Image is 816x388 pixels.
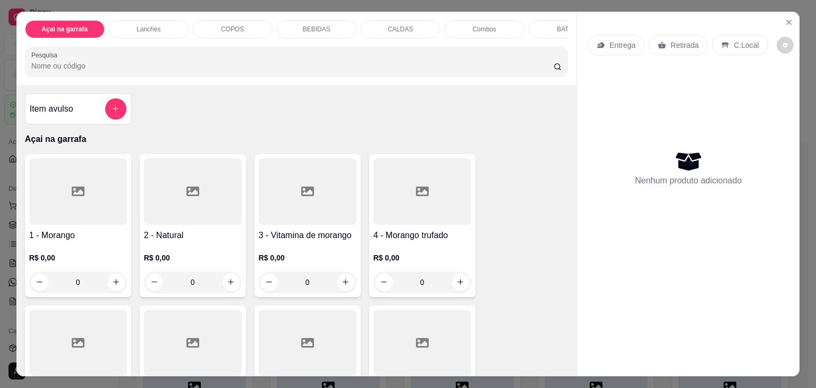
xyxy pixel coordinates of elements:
[472,25,496,33] p: Combos
[777,37,794,54] button: decrease-product-quantity
[31,61,554,71] input: Pesquisa
[259,229,356,242] h4: 3 - Vitamina de morango
[635,174,742,187] p: Nenhum produto adicionado
[41,25,88,33] p: Açai na garrafa
[105,98,126,120] button: add-separate-item
[137,25,160,33] p: Lanches
[29,252,127,263] p: R$ 0,00
[144,229,242,242] h4: 2 - Natural
[609,40,635,50] p: Entrega
[373,252,471,263] p: R$ 0,00
[303,25,330,33] p: BEBIDAS
[31,50,61,60] label: Pesquisa
[780,14,797,31] button: Close
[670,40,699,50] p: Retirada
[221,25,244,33] p: COPOS
[144,252,242,263] p: R$ 0,00
[30,103,73,115] h4: Item avulso
[557,25,580,33] p: BATATA
[373,229,471,242] h4: 4 - Morango trufado
[29,229,127,242] h4: 1 - Morango
[734,40,759,50] p: C.Local
[259,252,356,263] p: R$ 0,00
[25,133,568,146] p: Açai na garrafa
[388,25,413,33] p: CALDAS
